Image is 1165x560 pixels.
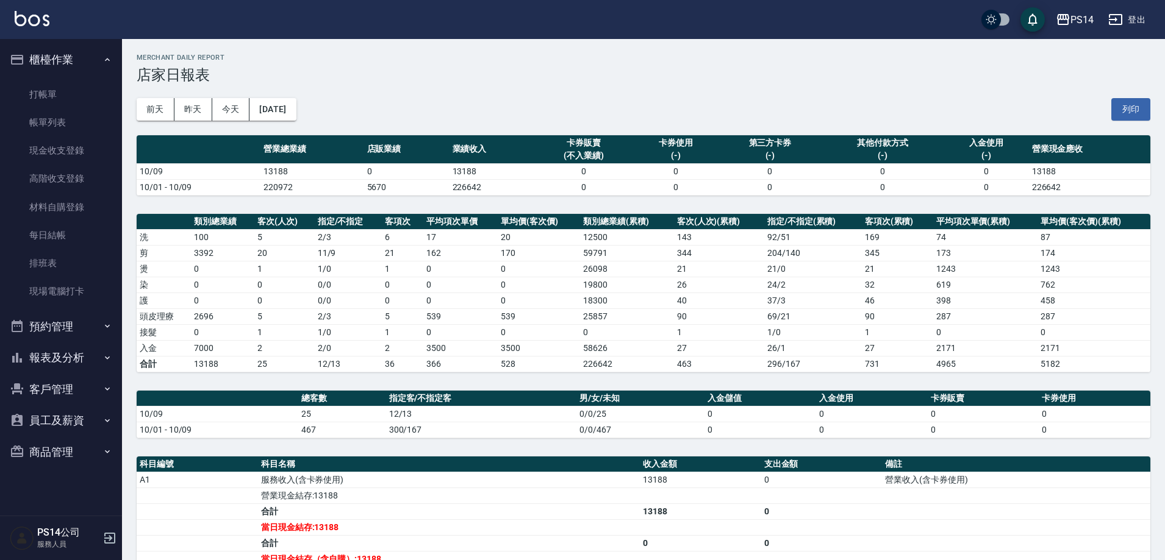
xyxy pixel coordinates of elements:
[636,149,715,162] div: (-)
[315,356,382,372] td: 12/13
[862,324,933,340] td: 1
[423,356,498,372] td: 366
[382,356,423,372] td: 36
[1039,391,1150,406] th: 卡券使用
[137,472,258,487] td: A1
[382,214,423,230] th: 客項次
[450,179,535,195] td: 226642
[1070,12,1094,27] div: PS14
[498,340,580,356] td: 3500
[816,391,928,406] th: 入金使用
[137,456,258,472] th: 科目編號
[764,340,862,356] td: 26 / 1
[315,340,382,356] td: 2 / 0
[580,261,673,277] td: 26098
[191,214,254,230] th: 類別總業績
[258,456,640,472] th: 科目名稱
[137,163,260,179] td: 10/09
[423,245,498,261] td: 162
[674,324,764,340] td: 1
[5,136,117,165] a: 現金收支登錄
[498,214,580,230] th: 單均價(客次價)
[719,163,822,179] td: 0
[382,229,423,245] td: 6
[636,136,715,149] div: 卡券使用
[254,214,315,230] th: 客次(人次)
[5,374,117,405] button: 客戶管理
[382,308,423,324] td: 5
[137,214,1150,372] table: a dense table
[1029,135,1150,164] th: 營業現金應收
[5,165,117,193] a: 高階收支登錄
[933,277,1038,292] td: 619
[137,308,191,324] td: 頭皮理療
[825,136,940,149] div: 其他付款方式
[191,261,254,277] td: 0
[764,324,862,340] td: 1 / 0
[254,308,315,324] td: 5
[254,261,315,277] td: 1
[37,539,99,550] p: 服務人員
[535,163,633,179] td: 0
[1038,261,1150,277] td: 1243
[674,214,764,230] th: 客次(人次)(累積)
[5,342,117,374] button: 報表及分析
[862,245,933,261] td: 345
[933,214,1038,230] th: 平均項次單價(累積)
[5,221,117,249] a: 每日結帳
[944,179,1029,195] td: 0
[816,422,928,438] td: 0
[498,356,580,372] td: 528
[1038,277,1150,292] td: 762
[254,277,315,292] td: 0
[450,163,535,179] td: 13188
[174,98,212,121] button: 昨天
[674,356,764,372] td: 463
[538,149,630,162] div: (不入業績)
[1039,422,1150,438] td: 0
[1039,406,1150,422] td: 0
[249,98,296,121] button: [DATE]
[538,136,630,149] div: 卡券販賣
[1020,7,1045,32] button: save
[822,179,943,195] td: 0
[764,214,862,230] th: 指定/不指定(累積)
[722,149,819,162] div: (-)
[764,229,862,245] td: 92 / 51
[260,179,364,195] td: 220972
[137,245,191,261] td: 剪
[137,277,191,292] td: 染
[761,456,883,472] th: 支出金額
[137,98,174,121] button: 前天
[191,245,254,261] td: 3392
[364,163,450,179] td: 0
[191,324,254,340] td: 0
[254,356,315,372] td: 25
[5,436,117,468] button: 商品管理
[260,135,364,164] th: 營業總業績
[580,324,673,340] td: 0
[315,214,382,230] th: 指定/不指定
[498,292,580,308] td: 0
[137,391,1150,438] table: a dense table
[137,324,191,340] td: 接髮
[498,308,580,324] td: 539
[254,324,315,340] td: 1
[704,406,816,422] td: 0
[1038,245,1150,261] td: 174
[882,472,1150,487] td: 營業收入(含卡券使用)
[764,277,862,292] td: 24 / 2
[498,324,580,340] td: 0
[315,292,382,308] td: 0 / 0
[137,340,191,356] td: 入金
[1038,229,1150,245] td: 87
[933,245,1038,261] td: 173
[580,340,673,356] td: 58626
[10,526,34,550] img: Person
[5,249,117,277] a: 排班表
[1051,7,1099,32] button: PS14
[423,214,498,230] th: 平均項次單價
[640,456,761,472] th: 收入金額
[633,179,719,195] td: 0
[882,456,1150,472] th: 備註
